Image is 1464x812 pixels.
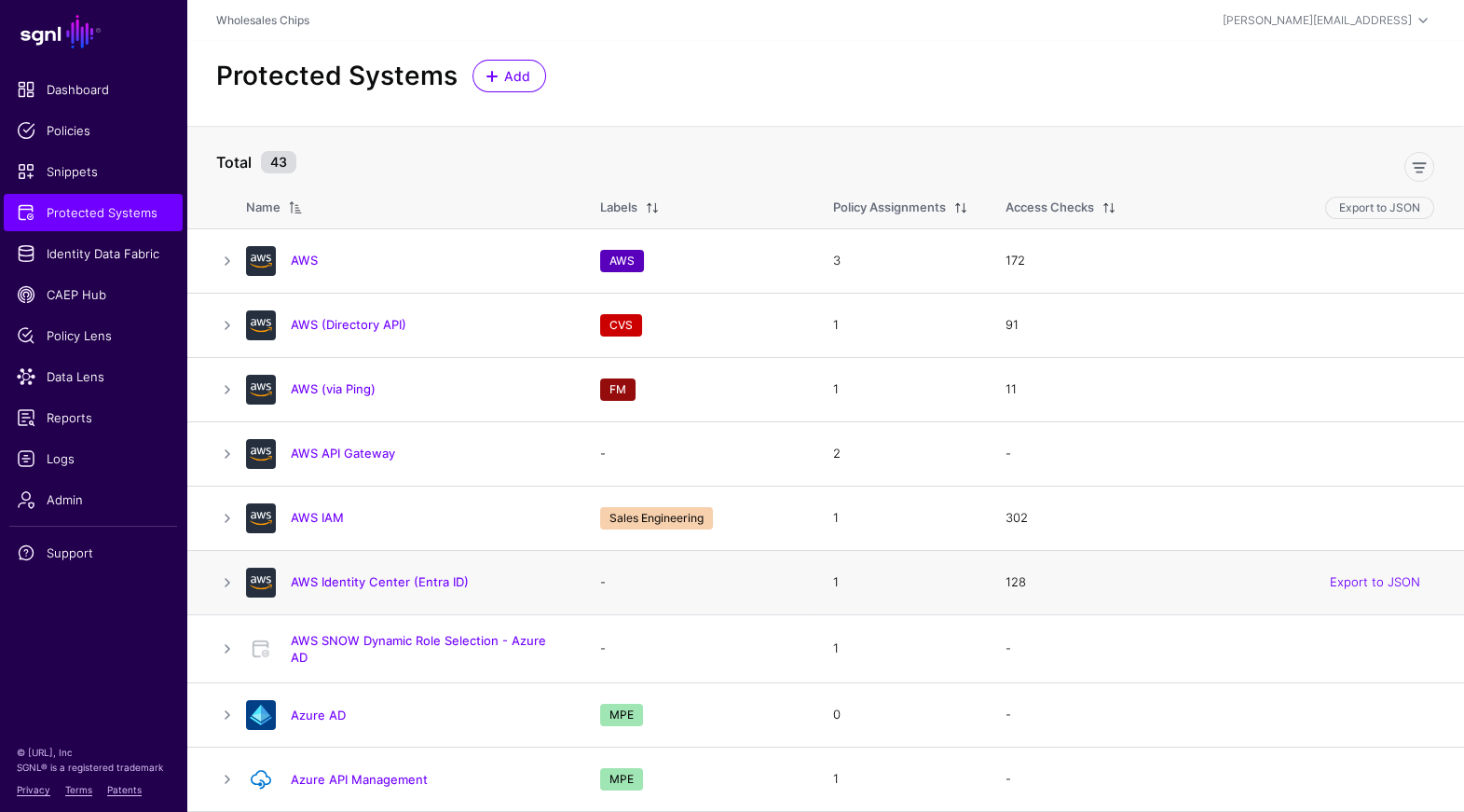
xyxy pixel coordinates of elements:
[1006,316,1434,335] div: 91
[4,112,183,149] a: Policies
[4,481,183,518] a: Admin
[11,11,175,52] a: SGNL
[1006,770,1434,789] div: -
[600,314,642,337] span: CVS
[814,421,987,486] td: 2
[17,490,170,509] span: Admin
[17,121,170,140] span: Policies
[1006,199,1094,217] div: Access Checks
[291,574,469,589] a: AWS Identity Center (Entra ID)
[291,446,395,461] a: AWS API Gateway
[216,13,309,27] a: Wholesales Chips
[1006,252,1434,270] div: 172
[246,568,276,598] img: svg+xml;base64,PHN2ZyB3aWR0aD0iNjQiIGhlaWdodD0iNjQiIHZpZXdCb3g9IjAgMCA2NCA2NCIgZmlsbD0ibm9uZSIgeG...
[107,784,142,795] a: Patents
[1006,573,1434,592] div: 128
[65,784,92,795] a: Terms
[600,199,637,217] div: Labels
[833,199,946,217] div: Policy Assignments
[1006,706,1434,724] div: -
[600,507,713,530] span: Sales Engineering
[291,381,376,396] a: AWS (via Ping)
[814,682,987,747] td: 0
[1330,574,1420,589] a: Export to JSON
[246,700,276,730] img: svg+xml;base64,PHN2ZyB3aWR0aD0iNjQiIGhlaWdodD0iNjQiIHZpZXdCb3g9IjAgMCA2NCA2NCIgZmlsbD0ibm9uZSIgeG...
[4,399,183,436] a: Reports
[4,358,183,395] a: Data Lens
[600,378,636,401] span: FM
[291,317,406,332] a: AWS (Directory API)
[291,708,346,723] a: Azure AD
[600,704,643,726] span: MPE
[814,614,987,682] td: 1
[291,772,428,787] a: Azure API Management
[1006,445,1434,463] div: -
[814,550,987,614] td: 1
[17,544,170,562] span: Support
[4,440,183,477] a: Logs
[17,162,170,181] span: Snippets
[600,768,643,791] span: MPE
[4,194,183,231] a: Protected Systems
[17,367,170,386] span: Data Lens
[246,375,276,405] img: svg+xml;base64,PHN2ZyB3aWR0aD0iNjQiIGhlaWdodD0iNjQiIHZpZXdCb3g9IjAgMCA2NCA2NCIgZmlsbD0ibm9uZSIgeG...
[291,633,546,665] a: AWS SNOW Dynamic Role Selection - Azure AD
[4,71,183,108] a: Dashboard
[4,153,183,190] a: Snippets
[291,253,318,268] a: AWS
[814,486,987,550] td: 1
[600,250,644,272] span: AWS
[581,550,814,614] td: -
[246,439,276,469] img: svg+xml;base64,PHN2ZyB3aWR0aD0iNjQiIGhlaWdodD0iNjQiIHZpZXdCb3g9IjAgMCA2NCA2NCIgZmlsbD0ibm9uZSIgeG...
[581,421,814,486] td: -
[1325,197,1434,219] button: Export to JSON
[246,199,280,217] div: Name
[4,317,183,354] a: Policy Lens
[472,60,546,92] a: Add
[1223,12,1412,29] div: [PERSON_NAME][EMAIL_ADDRESS]
[246,764,276,794] img: svg+xml;base64,PHN2ZyB3aWR0aD0iNjQiIGhlaWdodD0iNjQiIHZpZXdCb3g9IjAgMCA2NCA2NCIgZmlsbD0ibm9uZSIgeG...
[17,784,50,795] a: Privacy
[17,203,170,222] span: Protected Systems
[4,235,183,272] a: Identity Data Fabric
[291,510,344,525] a: AWS IAM
[814,293,987,357] td: 1
[216,153,252,172] strong: Total
[502,66,533,86] span: Add
[17,244,170,263] span: Identity Data Fabric
[261,151,296,173] small: 43
[1006,380,1434,399] div: 11
[17,326,170,345] span: Policy Lens
[814,747,987,811] td: 1
[246,310,276,340] img: svg+xml;base64,PHN2ZyB3aWR0aD0iNjQiIGhlaWdodD0iNjQiIHZpZXdCb3g9IjAgMCA2NCA2NCIgZmlsbD0ibm9uZSIgeG...
[17,408,170,427] span: Reports
[4,276,183,313] a: CAEP Hub
[17,760,170,775] p: SGNL® is a registered trademark
[246,503,276,533] img: svg+xml;base64,PHN2ZyB3aWR0aD0iNjQiIGhlaWdodD0iNjQiIHZpZXdCb3g9IjAgMCA2NCA2NCIgZmlsbD0ibm9uZSIgeG...
[581,614,814,682] td: -
[17,285,170,304] span: CAEP Hub
[246,246,276,276] img: svg+xml;base64,PHN2ZyB3aWR0aD0iNjQiIGhlaWdodD0iNjQiIHZpZXdCb3g9IjAgMCA2NCA2NCIgZmlsbD0ibm9uZSIgeG...
[1006,509,1434,528] div: 302
[216,61,458,92] h2: Protected Systems
[17,449,170,468] span: Logs
[1006,640,1434,658] div: -
[814,228,987,293] td: 3
[814,357,987,421] td: 1
[17,80,170,99] span: Dashboard
[17,745,170,760] p: © [URL], Inc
